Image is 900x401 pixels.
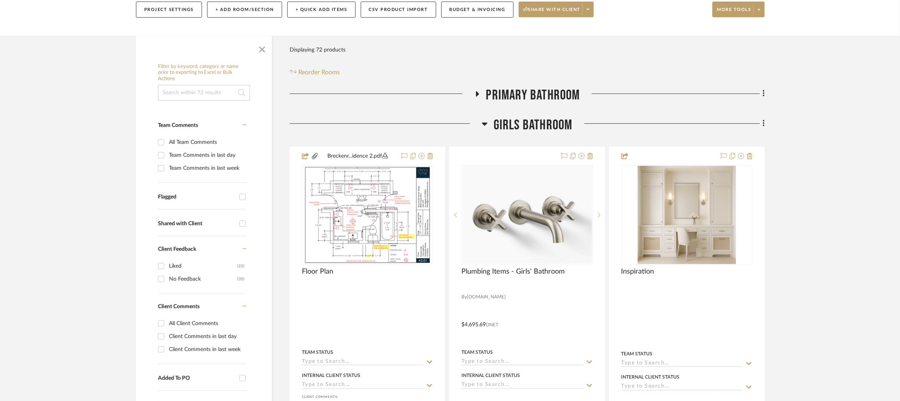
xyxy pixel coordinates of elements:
input: Search within 72 results [158,85,250,101]
button: Reorder Rooms [290,68,340,77]
div: Added To PO [158,375,235,382]
div: Team Status [461,349,493,356]
div: (35) [237,273,244,285]
img: Inspiration [638,166,736,264]
div: Internal Client Status [621,373,680,381]
span: [DOMAIN_NAME] [467,293,506,301]
div: No Feedback [169,273,237,285]
div: Team Status [621,350,653,357]
div: Internal Client Status [461,372,520,379]
button: Budget & Invoicing [441,2,514,18]
button: Share with client [519,2,594,17]
button: + Quick Add Items [287,2,356,18]
div: All Team Comments [169,136,244,149]
span: Girls Bathroom [494,117,573,134]
button: Close [254,40,270,56]
input: Type to Search… [302,359,424,366]
div: Team Status [302,349,333,356]
div: Team Comments in last week [169,162,244,175]
div: Client Comments in last week [169,343,244,356]
span: By [461,293,467,301]
span: Client Comments [158,304,200,309]
input: Type to Search… [461,382,583,389]
div: Internal Client Status [302,372,360,379]
span: Reorder Rooms [299,68,340,77]
div: 0 [462,166,592,265]
h6: Filter by keyword, category or name prior to exporting to Excel or Bulk Actions [158,64,250,82]
button: Project Settings [136,2,202,18]
div: Shared with Client [158,221,235,227]
div: Client Comments in last day [169,330,244,343]
div: Liked [169,260,237,272]
img: Plumbing Items - Girls' Bathroom [462,166,592,264]
span: Client Feedback [158,246,196,252]
span: Floor Plan [302,267,333,276]
button: CSV Product Import [361,2,436,18]
div: Flagged [158,194,235,200]
button: + Add Room/Section [207,2,282,18]
span: More tools [717,7,751,18]
span: Primary Bathroom [486,87,580,104]
input: Type to Search… [621,383,743,391]
span: Plumbing Items - Girls' Bathroom [461,267,565,276]
button: Breckenr...idence 2.pdf [319,152,397,161]
div: All Client Comments [169,317,244,330]
span: Team Comments [158,123,198,128]
input: Type to Search… [621,360,743,368]
input: Type to Search… [302,382,424,389]
img: Floor Plan [304,166,431,264]
div: Displaying 72 products [290,42,345,58]
button: More tools [713,2,765,17]
div: (22) [237,260,244,272]
div: Team Comments in last day [169,149,244,162]
span: Share with client [523,7,581,18]
input: Type to Search… [461,359,583,366]
span: Inspiration [621,267,654,276]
